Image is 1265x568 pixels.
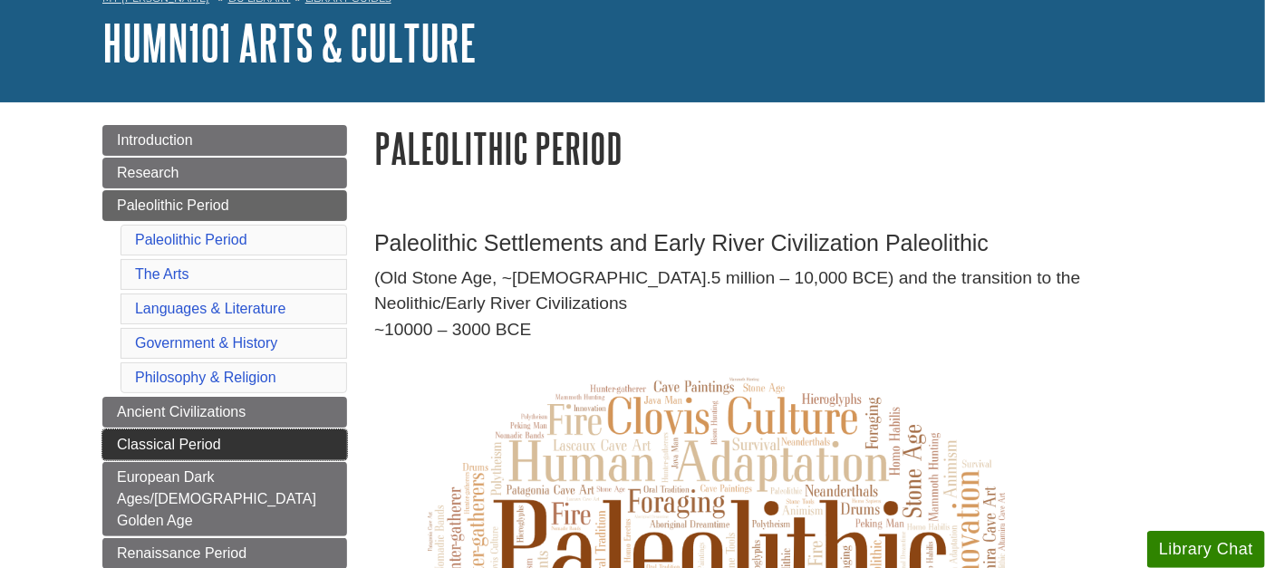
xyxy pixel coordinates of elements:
a: Paleolithic Period [135,232,247,247]
span: Paleolithic Period [117,197,229,213]
span: Ancient Civilizations [117,404,246,419]
span: European Dark Ages/[DEMOGRAPHIC_DATA] Golden Age [117,469,316,528]
span: Classical Period [117,437,221,452]
a: The Arts [135,266,189,282]
a: European Dark Ages/[DEMOGRAPHIC_DATA] Golden Age [102,462,347,536]
h3: Paleolithic Settlements and Early River Civilization Paleolithic [374,230,1163,256]
a: Philosophy & Religion [135,370,276,385]
a: Paleolithic Period [102,190,347,221]
p: (Old Stone Age, ~[DEMOGRAPHIC_DATA].5 million – 10,000 BCE) and the transition to the Neolithic/E... [374,265,1163,343]
a: Classical Period [102,429,347,460]
a: Government & History [135,335,277,351]
a: HUMN101 Arts & Culture [102,14,477,71]
a: Research [102,158,347,188]
h1: Paleolithic Period [374,125,1163,171]
a: Introduction [102,125,347,156]
a: Languages & Literature [135,301,285,316]
button: Library Chat [1147,531,1265,568]
span: Introduction [117,132,193,148]
a: Ancient Civilizations [102,397,347,428]
span: Renaissance Period [117,545,246,561]
span: Research [117,165,179,180]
